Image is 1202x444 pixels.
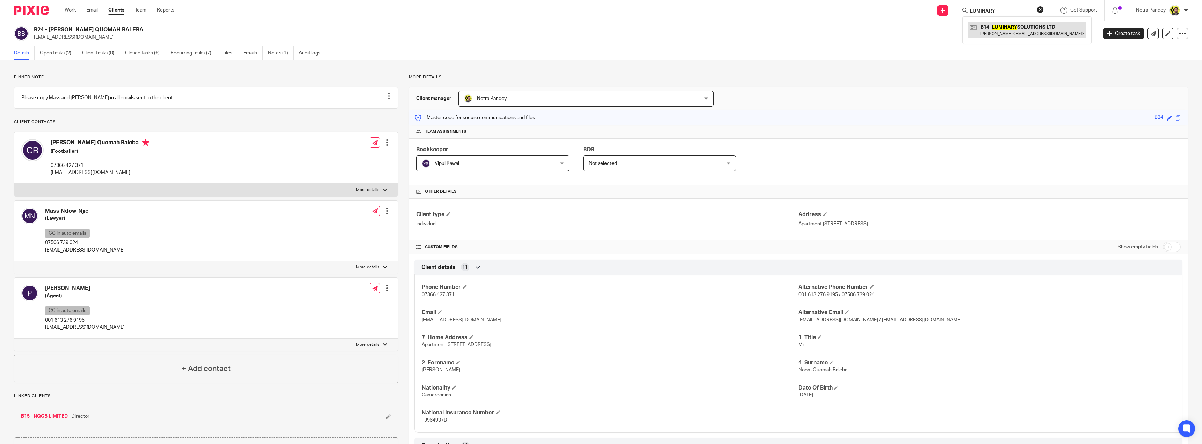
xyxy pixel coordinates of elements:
[414,114,535,121] p: Master code for secure communications and files
[422,318,501,322] span: [EMAIL_ADDRESS][DOMAIN_NAME]
[71,413,89,420] span: Director
[45,317,125,324] p: 001 613 276 9195
[86,7,98,14] a: Email
[45,208,125,215] h4: Mass Ndow-Njie
[222,46,238,60] a: Files
[299,46,326,60] a: Audit logs
[1118,243,1158,250] label: Show empty fields
[798,284,1175,291] h4: Alternative Phone Number
[416,211,798,218] h4: Client type
[422,342,491,347] span: Apartment [STREET_ADDRESS]
[798,334,1175,341] h4: 1. Title
[422,159,430,168] img: svg%3E
[14,119,398,125] p: Client contacts
[45,292,125,299] h5: (Agent)
[422,393,451,398] span: Cameroonian
[416,147,448,152] span: Bookkeeper
[45,247,125,254] p: [EMAIL_ADDRESS][DOMAIN_NAME]
[65,7,76,14] a: Work
[45,215,125,222] h5: (Lawyer)
[798,359,1175,366] h4: 4. Surname
[14,26,29,41] img: svg%3E
[798,318,962,322] span: [EMAIL_ADDRESS][DOMAIN_NAME] / [EMAIL_ADDRESS][DOMAIN_NAME]
[589,161,617,166] span: Not selected
[798,220,1181,227] p: Apartment [STREET_ADDRESS]
[422,359,798,366] h4: 2. Forename
[51,162,149,169] p: 07366 427 371
[356,187,379,193] p: More details
[51,139,149,148] h4: [PERSON_NAME] Quomah Baleba
[268,46,294,60] a: Notes (1)
[477,96,507,101] span: Netra Pandey
[14,393,398,399] p: Linked clients
[14,6,49,15] img: Pixie
[422,409,798,416] h4: National Insurance Number
[416,95,451,102] h3: Client manager
[1103,28,1144,39] a: Create task
[45,229,90,238] p: CC in auto emails
[798,211,1181,218] h4: Address
[422,384,798,392] h4: Nationality
[135,7,146,14] a: Team
[969,8,1032,15] input: Search
[798,309,1175,316] h4: Alternative Email
[1154,114,1163,122] div: B24
[45,306,90,315] p: CC in auto emails
[1136,7,1166,14] p: Netra Pandey
[51,169,149,176] p: [EMAIL_ADDRESS][DOMAIN_NAME]
[34,26,881,34] h2: B24 - [PERSON_NAME] QUOMAH BALEBA
[45,285,125,292] h4: [PERSON_NAME]
[82,46,120,60] a: Client tasks (0)
[462,264,468,271] span: 11
[21,208,38,224] img: svg%3E
[142,139,149,146] i: Primary
[21,285,38,301] img: svg%3E
[425,189,457,195] span: Other details
[435,161,459,166] span: Vipul Rawal
[45,324,125,331] p: [EMAIL_ADDRESS][DOMAIN_NAME]
[422,309,798,316] h4: Email
[243,46,263,60] a: Emails
[21,413,68,420] a: B15 - NQCB LIMITED
[21,139,44,161] img: svg%3E
[798,342,804,347] span: Mr
[464,94,472,103] img: Netra-New-Starbridge-Yellow.jpg
[583,147,594,152] span: BDR
[40,46,77,60] a: Open tasks (2)
[1169,5,1180,16] img: Netra-New-Starbridge-Yellow.jpg
[356,342,379,348] p: More details
[422,292,455,297] span: 07366 427 371
[422,334,798,341] h4: 7. Home Address
[45,239,125,246] p: 07506 739 024
[422,367,460,372] span: [PERSON_NAME]
[1037,6,1044,13] button: Clear
[14,74,398,80] p: Pinned note
[416,220,798,227] p: Individual
[171,46,217,60] a: Recurring tasks (7)
[798,292,875,297] span: 001 613 276 9195 / 07506 739 024
[798,393,813,398] span: [DATE]
[421,264,456,271] span: Client details
[1070,8,1097,13] span: Get Support
[798,367,847,372] span: Noom Quomah Baleba
[356,264,379,270] p: More details
[422,418,447,423] span: TJ964937B
[34,34,1093,41] p: [EMAIL_ADDRESS][DOMAIN_NAME]
[416,244,798,250] h4: CUSTOM FIELDS
[422,284,798,291] h4: Phone Number
[108,7,124,14] a: Clients
[51,148,149,155] h5: (Footballer)
[409,74,1188,80] p: More details
[182,363,231,374] h4: + Add contact
[157,7,174,14] a: Reports
[14,46,35,60] a: Details
[798,384,1175,392] h4: Date Of Birth
[125,46,165,60] a: Closed tasks (6)
[425,129,466,134] span: Team assignments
